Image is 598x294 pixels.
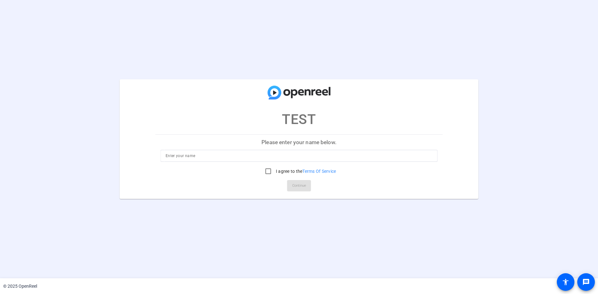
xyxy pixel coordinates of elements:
[275,168,336,174] label: I agree to the
[3,283,37,290] div: © 2025 OpenReel
[302,169,336,174] a: Terms Of Service
[562,278,569,286] mat-icon: accessibility
[268,86,331,99] img: company-logo
[156,135,442,150] p: Please enter your name below.
[582,278,590,286] mat-icon: message
[166,152,432,160] input: Enter your name
[282,109,316,130] p: TEST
